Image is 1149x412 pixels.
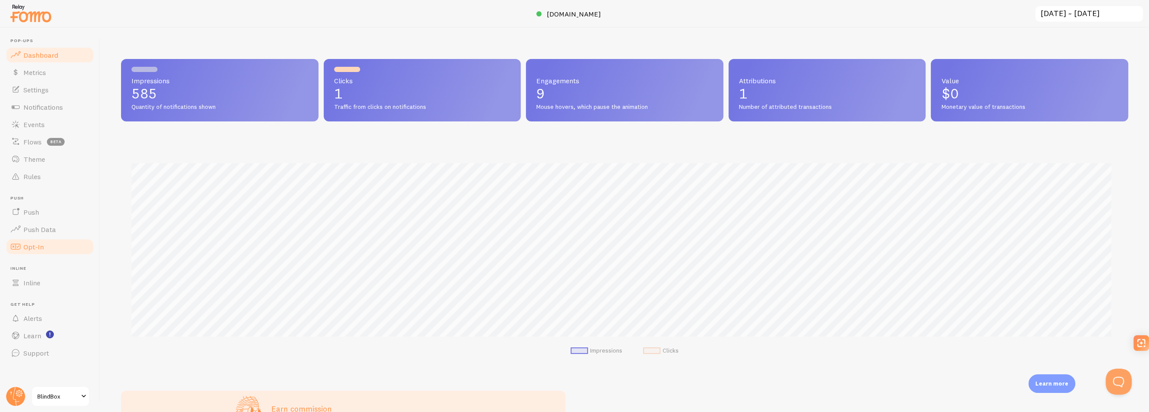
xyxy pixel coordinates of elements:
[5,327,95,344] a: Learn
[334,77,511,84] span: Clicks
[5,98,95,116] a: Notifications
[536,87,713,101] p: 9
[941,103,1118,111] span: Monetary value of transactions
[10,38,95,44] span: Pop-ups
[5,344,95,362] a: Support
[1028,374,1075,393] div: Learn more
[739,77,916,84] span: Attributions
[5,274,95,291] a: Inline
[10,196,95,201] span: Push
[23,137,42,146] span: Flows
[5,238,95,255] a: Opt-In
[941,77,1118,84] span: Value
[23,278,40,287] span: Inline
[643,347,679,355] li: Clicks
[47,138,65,146] span: beta
[131,87,308,101] p: 585
[131,103,308,111] span: Quantity of notifications shown
[941,85,959,102] span: $0
[9,2,53,24] img: fomo-relay-logo-orange.svg
[23,208,39,216] span: Push
[131,77,308,84] span: Impressions
[31,386,90,407] a: BlindBox
[10,302,95,307] span: Get Help
[571,347,622,355] li: Impressions
[5,168,95,185] a: Rules
[23,225,56,234] span: Push Data
[739,87,916,101] p: 1
[334,103,511,111] span: Traffic from clicks on notifications
[739,103,916,111] span: Number of attributed transactions
[5,116,95,133] a: Events
[10,266,95,271] span: Inline
[23,242,44,251] span: Opt-In
[5,310,95,327] a: Alerts
[23,51,58,59] span: Dashboard
[5,150,95,168] a: Theme
[5,221,95,238] a: Push Data
[23,314,42,323] span: Alerts
[5,64,95,81] a: Metrics
[5,46,95,64] a: Dashboard
[5,81,95,98] a: Settings
[5,133,95,150] a: Flows beta
[536,77,713,84] span: Engagements
[23,85,49,94] span: Settings
[1106,369,1132,395] iframe: Help Scout Beacon - Open
[334,87,511,101] p: 1
[23,120,45,129] span: Events
[23,155,45,163] span: Theme
[5,203,95,221] a: Push
[23,349,49,357] span: Support
[536,103,713,111] span: Mouse hovers, which pause the animation
[37,391,79,402] span: BlindBox
[23,172,41,181] span: Rules
[23,103,63,111] span: Notifications
[1035,379,1068,388] p: Learn more
[23,331,41,340] span: Learn
[23,68,46,77] span: Metrics
[46,330,54,338] svg: <p>Watch New Feature Tutorials!</p>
